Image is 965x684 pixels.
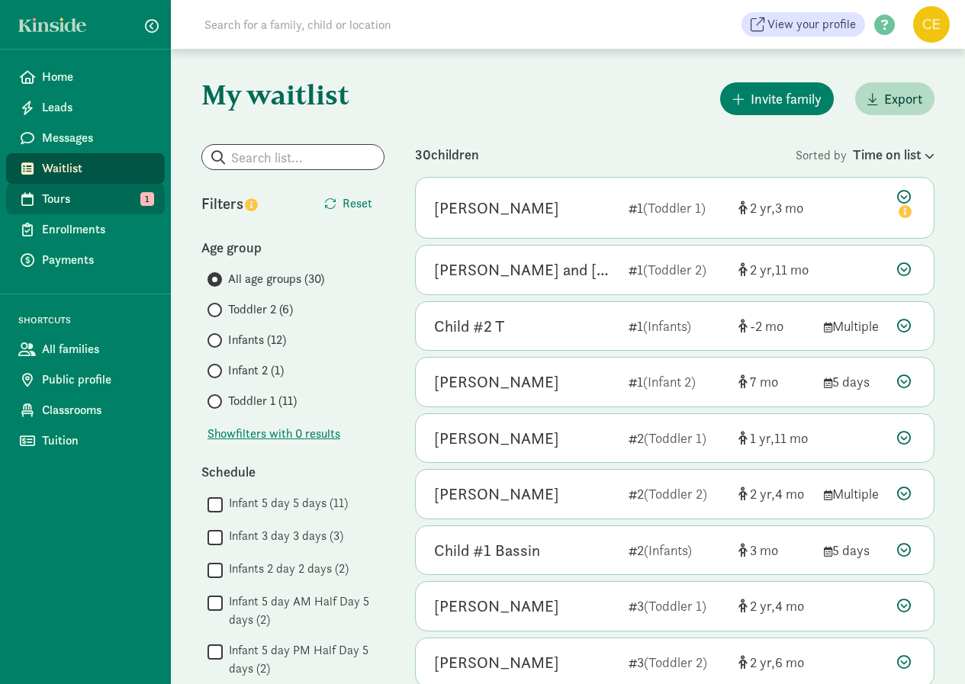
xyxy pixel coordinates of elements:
[140,192,154,206] span: 1
[6,334,165,364] a: All families
[42,401,153,419] span: Classrooms
[42,432,153,450] span: Tuition
[195,9,623,40] input: Search for a family, child or location
[750,317,783,335] span: -2
[643,373,696,390] span: (Infant 2)
[750,653,775,671] span: 2
[228,300,293,319] span: Toddler 2 (6)
[434,196,559,220] div: Elsie Mae Schmeisser
[738,596,812,616] div: [object Object]
[629,197,726,218] div: 1
[434,314,504,339] div: Child #2 T
[228,361,284,380] span: Infant 2 (1)
[629,428,726,448] div: 2
[6,123,165,153] a: Messages
[42,251,153,269] span: Payments
[228,392,297,410] span: Toddler 1 (11)
[738,540,812,560] div: [object Object]
[434,482,559,506] div: Fletcher Lindstrom
[201,79,384,110] h1: My waitlist
[6,153,165,184] a: Waitlist
[6,245,165,275] a: Payments
[629,259,726,280] div: 1
[775,485,804,503] span: 4
[201,237,384,258] div: Age group
[738,652,812,673] div: [object Object]
[738,428,812,448] div: [object Object]
[434,594,559,618] div: Quintin Tyrie
[202,145,384,169] input: Search list...
[774,429,808,447] span: 11
[643,261,706,278] span: (Toddler 2)
[644,653,707,671] span: (Toddler 2)
[643,317,691,335] span: (Infants)
[42,220,153,239] span: Enrollments
[775,597,804,615] span: 4
[750,199,775,217] span: 2
[629,652,726,673] div: 3
[824,483,885,504] div: Multiple
[6,214,165,245] a: Enrollments
[201,461,384,482] div: Schedule
[767,15,856,34] span: View your profile
[434,258,616,282] div: Clara and Margot (twins) Trusty/Ross
[223,641,384,678] label: Infant 5 day PM Half Day 5 days (2)
[775,653,804,671] span: 6
[750,261,775,278] span: 2
[884,88,922,109] span: Export
[228,270,324,288] span: All age groups (30)
[415,144,796,165] div: 30 children
[741,12,865,37] a: View your profile
[629,371,726,392] div: 1
[775,261,809,278] span: 11
[738,483,812,504] div: [object Object]
[312,188,384,219] button: Reset
[750,429,774,447] span: 1
[6,184,165,214] a: Tours 1
[629,540,726,560] div: 2
[751,88,822,109] span: Invite family
[824,371,885,392] div: 5 days
[223,560,349,578] label: Infants 2 day 2 days (2)
[738,371,812,392] div: [object Object]
[343,194,372,213] span: Reset
[223,494,348,512] label: Infant 5 day 5 days (11)
[643,199,706,217] span: (Toddler 1)
[889,611,965,684] iframe: Chat Widget
[750,485,775,503] span: 2
[228,331,286,349] span: Infants (12)
[720,82,834,115] button: Invite family
[201,192,293,215] div: Filters
[42,340,153,358] span: All families
[824,540,885,560] div: 5 days
[434,538,540,563] div: Child #1 Bassin
[644,597,706,615] span: (Toddler 1)
[750,597,775,615] span: 2
[853,144,934,165] div: Time on list
[42,98,153,117] span: Leads
[42,190,153,208] span: Tours
[644,429,706,447] span: (Toddler 1)
[6,62,165,92] a: Home
[629,316,726,336] div: 1
[629,483,726,504] div: 2
[796,144,934,165] div: Sorted by
[207,425,340,443] span: Show filters with 0 results
[750,373,778,390] span: 7
[6,92,165,123] a: Leads
[434,370,559,394] div: Aurelie Klachkin
[42,159,153,178] span: Waitlist
[42,129,153,147] span: Messages
[207,425,340,443] button: Showfilters with 0 results
[434,650,559,675] div: Libby S
[738,197,812,218] div: [object Object]
[738,316,812,336] div: [object Object]
[750,541,778,559] span: 3
[6,364,165,395] a: Public profile
[629,596,726,616] div: 3
[824,316,885,336] div: Multiple
[6,425,165,456] a: Tuition
[434,426,559,451] div: Jordi Mckimmy
[42,68,153,86] span: Home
